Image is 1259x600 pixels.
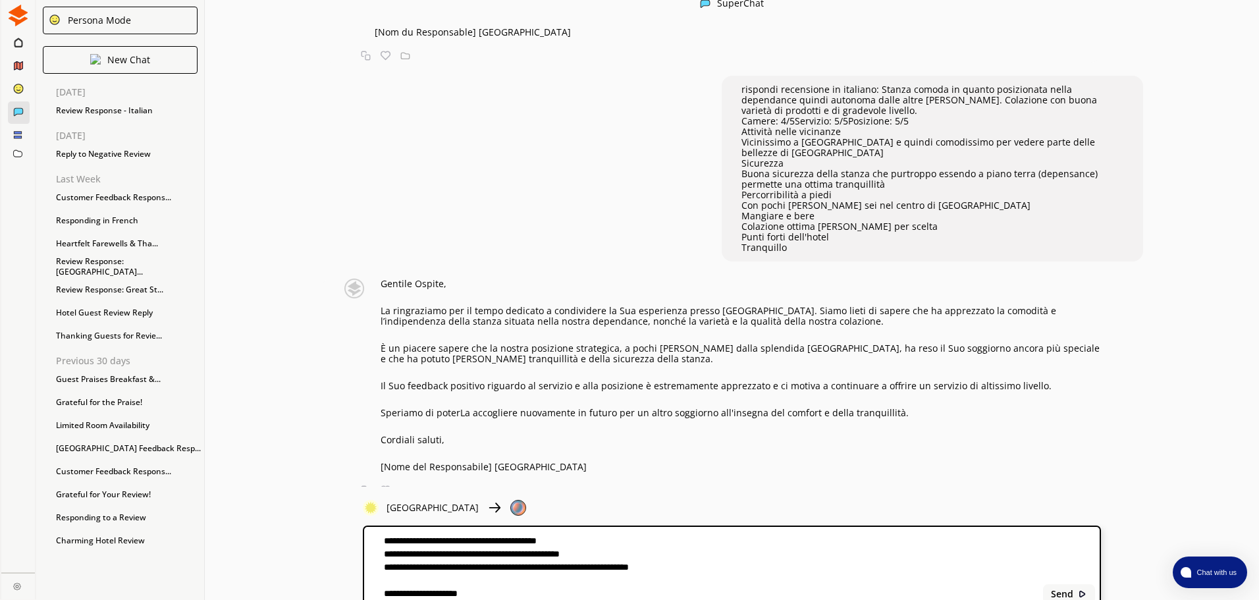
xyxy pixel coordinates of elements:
[56,356,204,366] p: Previous 30 days
[1051,589,1073,599] b: Send
[49,257,204,277] div: Review Response: [GEOGRAPHIC_DATA]...
[49,234,204,254] div: Heartfelt Farewells & Tha...
[741,169,1123,190] p: Buona sicurezza della stanza che purtroppo essendo a piano terra (depensance) permette una ottima...
[334,279,374,298] img: Close
[741,126,1123,137] p: Attività nelle vicinanze
[381,435,1101,445] p: Cordiali saluti,
[7,5,29,26] img: Close
[741,242,1123,253] p: Tranquillo
[56,174,204,184] p: Last Week
[400,485,410,495] img: Save
[49,188,204,207] div: Customer Feedback Respons...
[381,51,390,61] img: Favorite
[56,87,204,97] p: [DATE]
[107,55,150,65] p: New Chat
[381,343,1101,364] p: È un piacere sapere che la nostra posizione strategica, a pochi [PERSON_NAME] dalla splendida [GE...
[49,101,204,121] div: Review Response - Italian
[361,485,371,495] img: Copy
[363,500,379,516] img: Close
[381,462,1101,472] p: [Nome del Responsabile] [GEOGRAPHIC_DATA]
[1,573,35,596] a: Close
[63,15,131,26] div: Persona Mode
[49,211,204,231] div: Responding in French
[49,14,61,26] img: Close
[381,485,390,495] img: Favorite
[741,84,1123,116] p: rispondi recensione in italiano: Stanza comoda in quanto posizionata nella dependance quindi auto...
[1191,567,1239,578] span: Chat with us
[381,306,1101,327] p: La ringraziamo per il tempo dedicato a condividere la Sua esperienza presso [GEOGRAPHIC_DATA]. Si...
[741,211,1123,221] p: Mangiare e bere
[49,508,204,528] div: Responding to a Review
[381,408,1101,418] p: Speriamo di poterLa accogliere nuovamente in futuro per un altro soggiorno all'insegna del comfor...
[741,200,1123,211] p: Con pochi [PERSON_NAME] sei nel centro di [GEOGRAPHIC_DATA]
[1173,557,1247,588] button: atlas-launcher
[49,280,204,300] div: Review Response: Great St...
[400,51,410,61] img: Save
[49,531,204,551] div: Charming Hotel Review
[741,116,1123,126] p: Camere: 4/5Servizio: 5/5Posizione: 5/5
[90,54,101,65] img: Close
[375,27,1101,38] p: [Nom du Responsable] [GEOGRAPHIC_DATA]
[49,462,204,481] div: Customer Feedback Respons...
[49,416,204,435] div: Limited Room Availability
[13,582,21,590] img: Close
[361,51,371,61] img: Copy
[741,137,1123,158] p: Vicinissimo a [GEOGRAPHIC_DATA] e quindi comodissimo per vedere parte delle bellezze di [GEOGRAPH...
[56,130,204,141] p: [DATE]
[741,221,1123,232] p: Colazione ottima [PERSON_NAME] per scelta
[741,158,1123,169] p: Sicurezza
[381,279,1101,289] p: Gentile Ospite,
[49,554,204,574] div: Positive Review Response
[49,303,204,323] div: Hotel Guest Review Reply
[741,190,1123,200] p: Percorribilità a piedi
[49,144,204,164] div: Reply to Negative Review
[49,485,204,505] div: Grateful for Your Review!
[49,393,204,412] div: Grateful for the Praise!
[381,381,1101,391] p: Il Suo feedback positivo riguardo al servizio e alla posizione è estremamente apprezzato e ci mot...
[510,500,526,516] img: Close
[1078,589,1087,599] img: Close
[741,232,1123,242] p: Punti forti dell'hotel
[49,326,204,346] div: Thanking Guests for Revie...
[487,500,502,516] img: Close
[49,439,204,458] div: [GEOGRAPHIC_DATA] Feedback Resp...
[387,503,479,513] p: [GEOGRAPHIC_DATA]
[49,369,204,389] div: Guest Praises Breakfast &...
